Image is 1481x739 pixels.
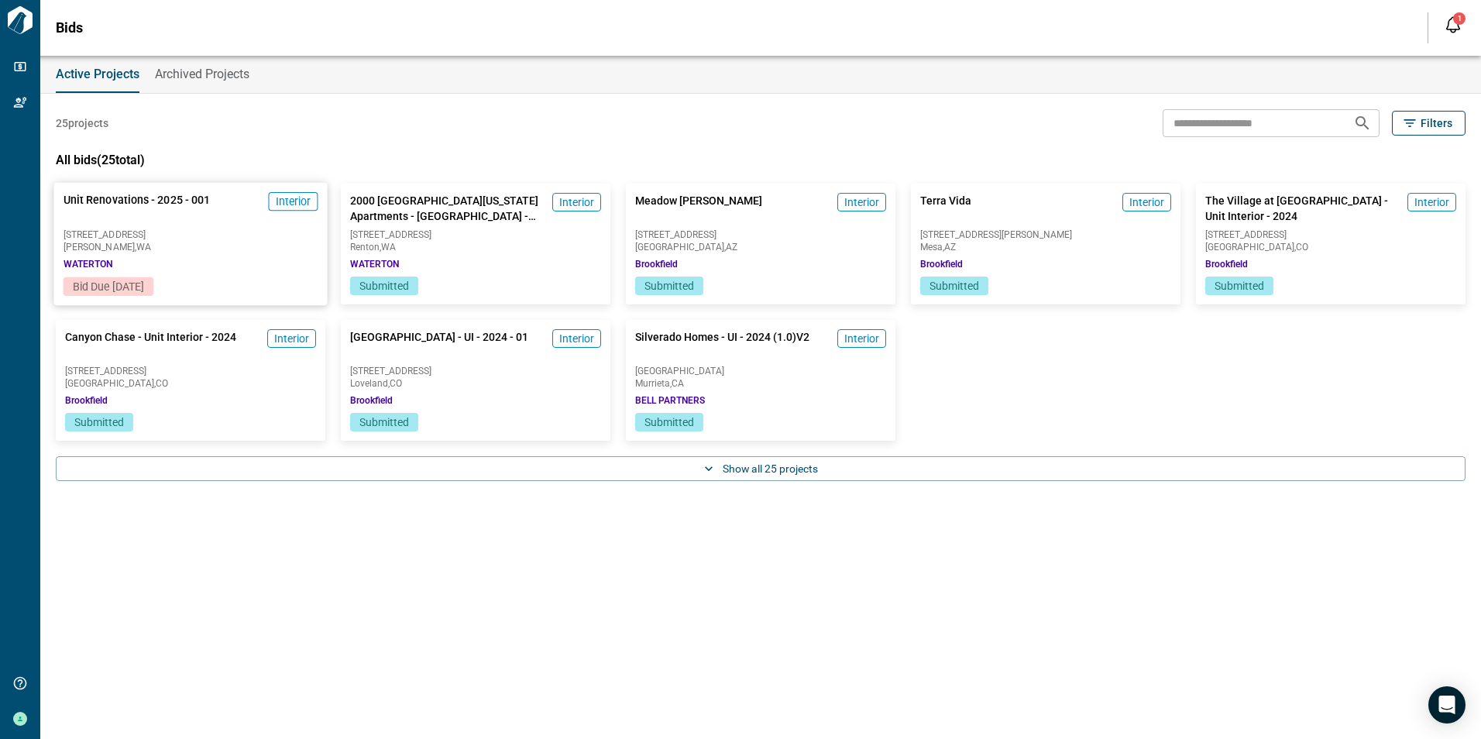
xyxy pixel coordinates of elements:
[40,56,1481,93] div: base tabs
[64,242,318,252] span: [PERSON_NAME] , WA
[644,280,694,292] span: Submitted
[1458,15,1462,22] span: 1
[920,258,963,270] span: Brookfield
[1421,115,1452,131] span: Filters
[929,280,979,292] span: Submitted
[635,242,886,252] span: [GEOGRAPHIC_DATA] , AZ
[350,193,546,224] span: 2000 [GEOGRAPHIC_DATA][US_STATE] Apartments - [GEOGRAPHIC_DATA] - 2024
[276,194,311,209] span: Interior
[1392,111,1466,136] button: Filters
[65,366,316,376] span: [STREET_ADDRESS]
[1205,230,1456,239] span: [STREET_ADDRESS]
[65,379,316,388] span: [GEOGRAPHIC_DATA] , CO
[635,230,886,239] span: [STREET_ADDRESS]
[559,194,594,210] span: Interior
[350,366,601,376] span: [STREET_ADDRESS]
[64,230,318,239] span: [STREET_ADDRESS]
[359,280,409,292] span: Submitted
[920,230,1171,239] span: [STREET_ADDRESS][PERSON_NAME]
[64,192,211,224] span: Unit Renovations - 2025 - 001
[74,416,124,428] span: Submitted
[56,153,145,167] span: All bids ( 25 total)
[644,416,694,428] span: Submitted
[350,379,601,388] span: Loveland , CO
[65,329,236,360] span: Canyon Chase - Unit Interior - 2024
[65,394,108,407] span: Brookfield
[64,258,113,270] span: WATERTON
[635,258,678,270] span: Brookfield
[359,416,409,428] span: Submitted
[844,331,879,346] span: Interior
[1129,194,1164,210] span: Interior
[56,115,108,131] span: 25 projects
[1205,193,1401,224] span: The Village at [GEOGRAPHIC_DATA] - Unit Interior - 2024
[350,329,528,360] span: [GEOGRAPHIC_DATA] - UI - 2024 - 01
[350,258,399,270] span: WATERTON
[350,242,601,252] span: Renton , WA
[1205,258,1248,270] span: Brookfield
[155,67,249,82] span: Archived Projects
[73,280,144,293] span: Bid Due [DATE]
[635,394,705,407] span: BELL PARTNERS
[1347,108,1378,139] button: Search projects
[1205,242,1456,252] span: [GEOGRAPHIC_DATA] , CO
[559,331,594,346] span: Interior
[1215,280,1264,292] span: Submitted
[56,456,1466,481] button: Show all 25 projects
[920,242,1171,252] span: Mesa , AZ
[350,394,393,407] span: Brookfield
[1428,686,1466,724] div: Open Intercom Messenger
[635,193,762,224] span: Meadow [PERSON_NAME]
[635,379,886,388] span: Murrieta , CA
[274,331,309,346] span: Interior
[920,193,971,224] span: Terra Vida
[350,230,601,239] span: [STREET_ADDRESS]
[1414,194,1449,210] span: Interior
[635,366,886,376] span: [GEOGRAPHIC_DATA]
[56,67,139,82] span: Active Projects
[1441,12,1466,37] button: Open notification feed
[844,194,879,210] span: Interior
[635,329,809,360] span: Silverado Homes - UI - 2024 (1.0)V2
[56,20,83,36] span: Bids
